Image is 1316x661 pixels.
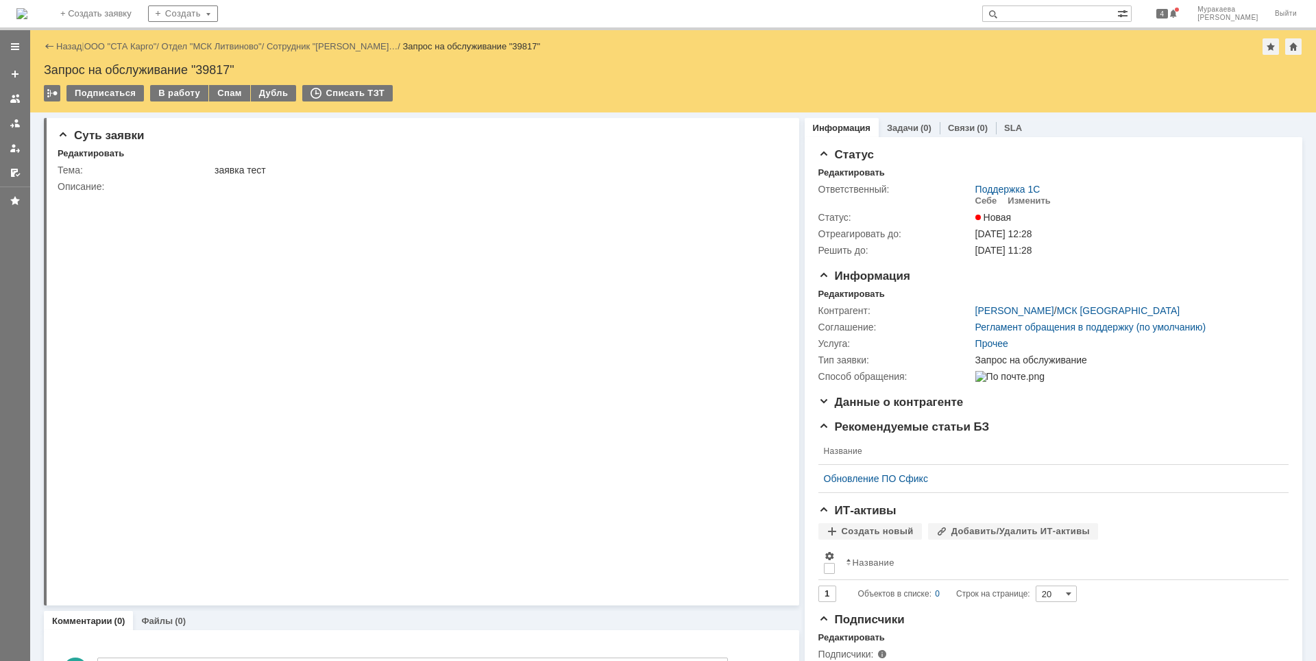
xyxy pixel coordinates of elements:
[267,41,398,51] a: Сотрудник "[PERSON_NAME]…
[16,8,27,19] img: logo
[975,371,1045,382] img: По почте.png
[818,305,973,316] div: Контрагент:
[818,371,973,382] div: Способ обращения:
[840,545,1278,580] th: Название
[818,184,973,195] div: Ответственный:
[1285,38,1302,55] div: Сделать домашней страницей
[4,88,26,110] a: Заявки на командах
[975,228,1032,239] span: [DATE] 12:28
[4,63,26,85] a: Создать заявку
[818,354,973,365] div: Тип заявки:
[1263,38,1279,55] div: Добавить в избранное
[58,129,144,142] span: Суть заявки
[818,148,874,161] span: Статус
[84,41,162,51] div: /
[818,228,973,239] div: Отреагировать до:
[818,504,897,517] span: ИТ-активы
[824,551,835,562] span: Настройки
[818,322,973,333] div: Соглашение:
[1117,6,1131,19] span: Расширенный поиск
[1004,123,1022,133] a: SLA
[162,41,267,51] div: /
[84,41,157,51] a: ООО "СТА Карго"
[975,338,1008,349] a: Прочее
[975,305,1054,316] a: [PERSON_NAME]
[1197,14,1258,22] span: [PERSON_NAME]
[818,632,885,643] div: Редактировать
[141,616,173,626] a: Файлы
[403,41,541,51] div: Запрос на обслуживание "39817"
[58,148,124,159] div: Редактировать
[267,41,403,51] div: /
[818,649,956,660] div: Подписчики:
[4,112,26,134] a: Заявки в моей ответственности
[818,245,973,256] div: Решить до:
[975,184,1040,195] a: Поддержка 1С
[858,586,1030,602] i: Строк на странице:
[818,338,973,349] div: Услуга:
[975,305,1180,316] div: /
[858,589,931,599] span: Объектов в списке:
[162,41,262,51] a: Отдел "МСК Литвиново"
[58,181,781,192] div: Описание:
[1057,305,1180,316] a: МСК [GEOGRAPHIC_DATA]
[975,354,1282,365] div: Запрос на обслуживание
[44,63,1302,77] div: Запрос на обслуживание "39817"
[148,5,218,22] div: Создать
[975,245,1032,256] span: [DATE] 11:28
[114,616,125,626] div: (0)
[935,586,940,602] div: 0
[824,473,1272,484] a: Обновление ПО Сфикс
[818,212,973,223] div: Статус:
[975,195,997,206] div: Себе
[82,40,84,51] div: |
[887,123,918,133] a: Задачи
[818,438,1278,465] th: Название
[58,165,212,176] div: Тема:
[56,41,82,51] a: Назад
[853,557,894,568] div: Название
[1197,5,1258,14] span: Муракаева
[975,212,1012,223] span: Новая
[44,85,60,101] div: Работа с массовостью
[1156,9,1169,19] span: 4
[818,613,905,626] span: Подписчики
[818,269,910,283] span: Информация
[977,123,988,133] div: (0)
[975,322,1206,333] a: Регламент обращения в поддержку (по умолчанию)
[175,616,186,626] div: (0)
[813,123,870,133] a: Информация
[948,123,975,133] a: Связи
[16,8,27,19] a: Перейти на домашнюю страницу
[1008,195,1051,206] div: Изменить
[921,123,931,133] div: (0)
[4,137,26,159] a: Мои заявки
[818,396,964,409] span: Данные о контрагенте
[215,165,778,176] div: заявка тест
[818,289,885,300] div: Редактировать
[52,616,112,626] a: Комментарии
[818,420,990,433] span: Рекомендуемые статьи БЗ
[818,167,885,178] div: Редактировать
[4,162,26,184] a: Мои согласования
